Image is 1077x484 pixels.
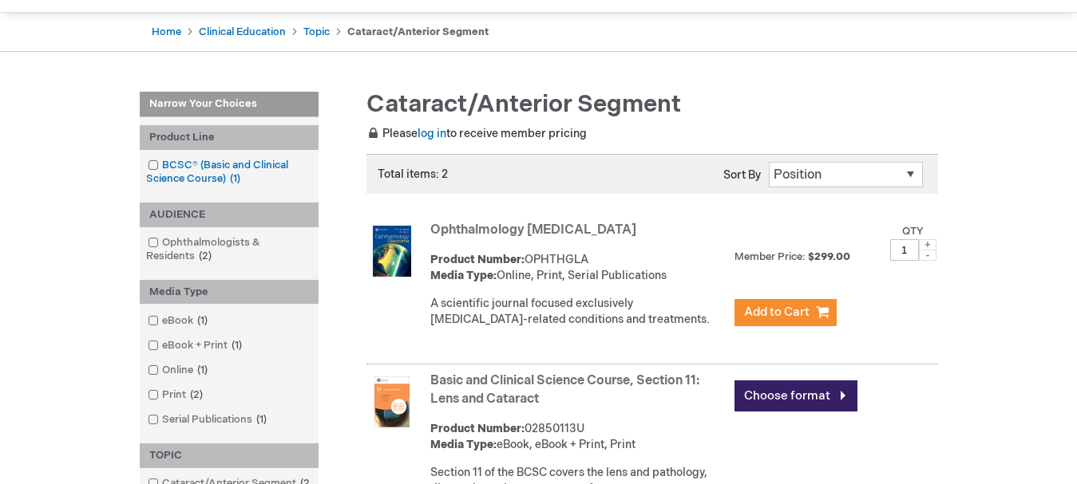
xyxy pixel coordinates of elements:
span: Add to Cart [744,305,810,320]
label: Sort By [723,168,761,182]
span: 2 [195,250,216,262]
strong: Narrow Your Choices [140,92,319,117]
a: Serial Publications1 [144,412,273,427]
span: $299.00 [808,250,853,263]
div: AUDIENCE [140,203,319,227]
a: Online1 [144,363,214,378]
span: Please to receive member pricing [366,127,587,140]
div: 02850113U eBook, eBook + Print, Print [430,421,727,453]
a: Topic [303,26,330,38]
a: Clinical Education [199,26,286,38]
span: 1 [193,314,212,327]
span: 1 [226,172,244,185]
img: Basic and Clinical Science Course, Section 11: Lens and Cataract [366,376,418,427]
a: Basic and Clinical Science Course, Section 11: Lens and Cataract [430,373,699,407]
span: 1 [228,339,246,352]
strong: Member Price: [734,250,806,263]
a: log in [418,127,446,140]
a: Choose format [734,380,857,411]
strong: Product Number: [430,253,525,266]
strong: Cataract/Anterior Segment [347,26,489,38]
div: Media Type [140,280,319,305]
div: TOPIC [140,443,319,468]
a: Home [152,26,181,38]
a: BCSC® (Basic and Clinical Science Course)1 [144,158,315,187]
span: 1 [252,413,271,426]
a: eBook1 [144,313,214,329]
strong: Media Type: [430,269,497,282]
div: Product Line [140,125,319,150]
strong: Media Type: [430,438,497,451]
button: Add to Cart [734,299,837,326]
label: Qty [902,225,924,238]
div: OPHTHGLA Online, Print, Serial Publications [430,252,727,284]
span: Cataract/Anterior Segment [366,90,681,119]
span: Total items: 2 [378,167,448,181]
img: Ophthalmology Glaucoma [366,226,418,277]
span: 2 [186,388,207,401]
a: eBook + Print1 [144,338,248,353]
a: Ophthalmologists & Residents2 [144,235,315,264]
strong: Product Number: [430,422,525,435]
span: 1 [193,364,212,376]
a: Ophthalmology [MEDICAL_DATA] [430,222,636,238]
input: Qty [890,239,919,261]
div: A scientific journal focused exclusively [MEDICAL_DATA]-related conditions and treatments. [430,296,727,328]
a: Print2 [144,388,209,403]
